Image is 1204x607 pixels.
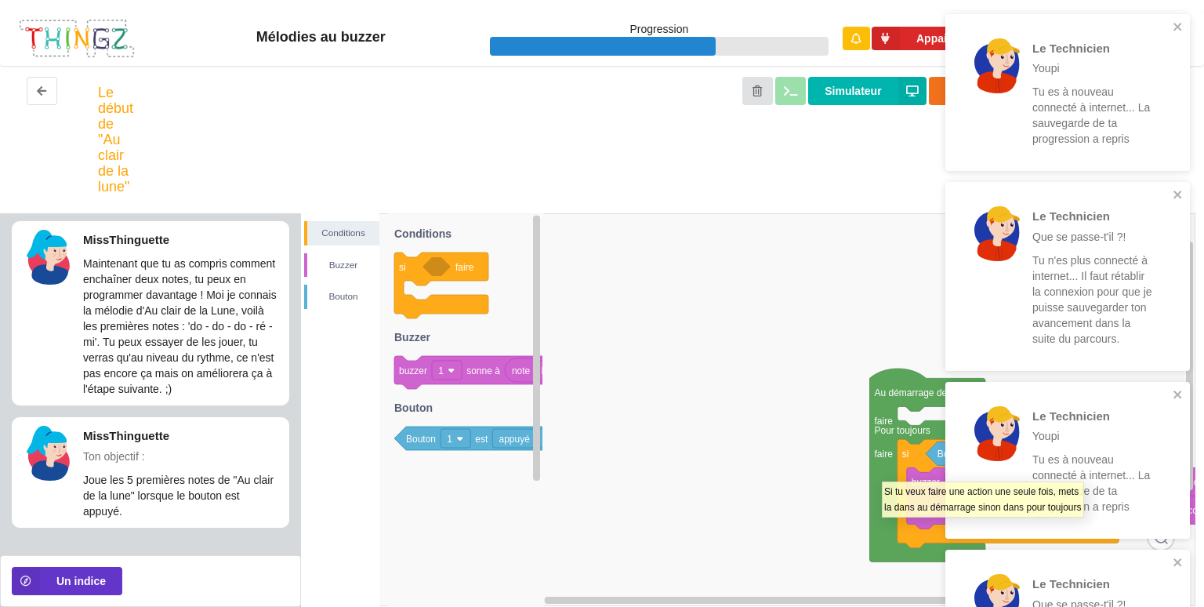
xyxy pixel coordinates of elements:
text: buzzer [912,477,940,488]
text: faire [875,416,894,427]
p: Que se passe-t'il ?! [1032,229,1155,245]
button: Téléverser [929,77,1045,105]
text: Conditions [394,227,451,240]
text: si [399,262,406,273]
p: Tu n'es plus connecté à internet... Il faut rétablir la connexion pour que je puisse sauvegarder ... [1032,253,1155,347]
text: buzzer [399,365,427,376]
p: Tu es à nouveau connecté à internet... La sauvegarde de ta progression a repris [1032,84,1155,147]
text: Buzzer [394,331,430,343]
text: Bouton [394,402,433,414]
button: close [1173,188,1184,203]
button: close [1173,20,1184,35]
text: est [475,434,488,445]
text: 1 [438,365,444,376]
button: Appairer une carte [872,27,1030,51]
p: MissThinguette [83,231,281,248]
div: la dans au démarrage sinon dans pour toujours [884,500,1082,515]
div: Si tu veux faire une action une seule fois, mets [884,484,1082,500]
div: Bouton [307,289,379,304]
p: Ton objectif : [83,449,281,464]
text: faire [455,262,474,273]
button: close [1173,388,1184,403]
button: Un indice [12,567,122,595]
text: Bouton [406,434,436,445]
text: Bouton [937,449,967,460]
p: Youpi [1032,428,1155,444]
text: Au démarrage de la carte [874,387,981,398]
p: Le Technicien [1032,40,1155,56]
p: Le Technicien [1032,208,1155,224]
button: Simulateur [808,77,926,105]
p: MissThinguette [83,427,281,444]
p: Progression [490,21,829,37]
p: Maintenant que tu as compris comment enchaîner deux notes, tu peux en programmer davantage ! Moi ... [83,256,281,397]
text: si [902,449,909,460]
text: appuyé [499,434,530,445]
p: Le Technicien [1032,408,1155,424]
div: Buzzer [307,257,379,273]
img: thingz_logo.png [18,18,136,60]
text: note [512,365,531,376]
button: Annuler les modifications et revenir au début de l'étape [742,77,773,105]
div: Le début de "Au clair de la lune" [98,85,133,194]
text: 1 [447,434,452,445]
p: Tu es à nouveau connecté à internet... La sauvegarde de ta progression a repris [1032,452,1155,514]
div: Conditions [307,225,379,241]
p: Joue les 5 premières notes de "Au clair de la lune" lorsque le bouton est appuyé. [83,472,281,519]
p: Youpi [1032,60,1155,76]
p: Le Technicien [1032,576,1155,592]
text: sonne à [466,365,500,376]
text: Pour toujours [875,425,930,436]
div: Mélodies au buzzer [152,28,491,46]
button: close [1173,556,1184,571]
text: faire [875,449,894,460]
